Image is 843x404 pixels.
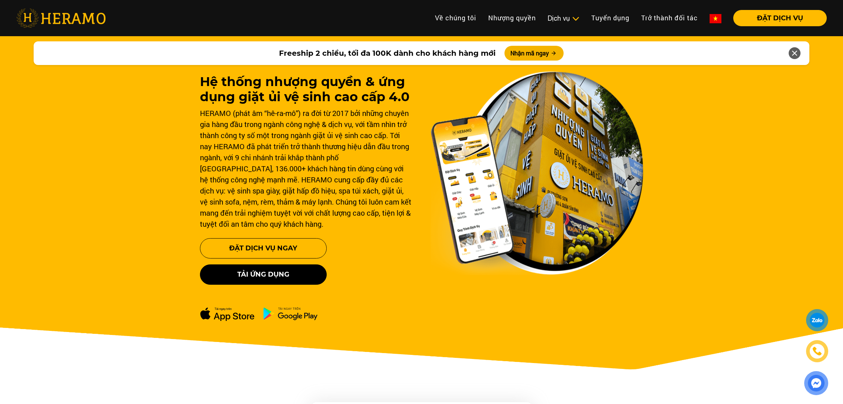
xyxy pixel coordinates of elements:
img: phone-icon [812,346,822,356]
button: Nhận mã ngay [504,46,564,61]
img: subToggleIcon [572,15,579,23]
button: ĐẶT DỊCH VỤ [733,10,827,26]
a: Tuyển dụng [585,10,635,26]
button: Đặt Dịch Vụ Ngay [200,238,327,259]
img: apple-dowload [200,307,255,321]
div: HERAMO (phát âm “hê-ra-mô”) ra đời từ 2017 bởi những chuyên gia hàng đầu trong ngành công nghệ & ... [200,107,413,229]
img: vn-flag.png [710,14,721,23]
img: ch-dowload [263,307,318,320]
h1: Hệ thống nhượng quyền & ứng dụng giặt ủi vệ sinh cao cấp 4.0 [200,74,413,105]
span: Freeship 2 chiều, tối đa 100K dành cho khách hàng mới [279,48,496,59]
a: Trở thành đối tác [635,10,704,26]
img: heramo-logo.png [16,8,106,28]
button: Tải ứng dụng [200,264,327,285]
div: Dịch vụ [548,13,579,23]
a: phone-icon [807,341,827,361]
img: banner [431,71,643,275]
a: ĐẶT DỊCH VỤ [727,15,827,21]
a: Về chúng tôi [429,10,482,26]
a: Nhượng quyền [482,10,542,26]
